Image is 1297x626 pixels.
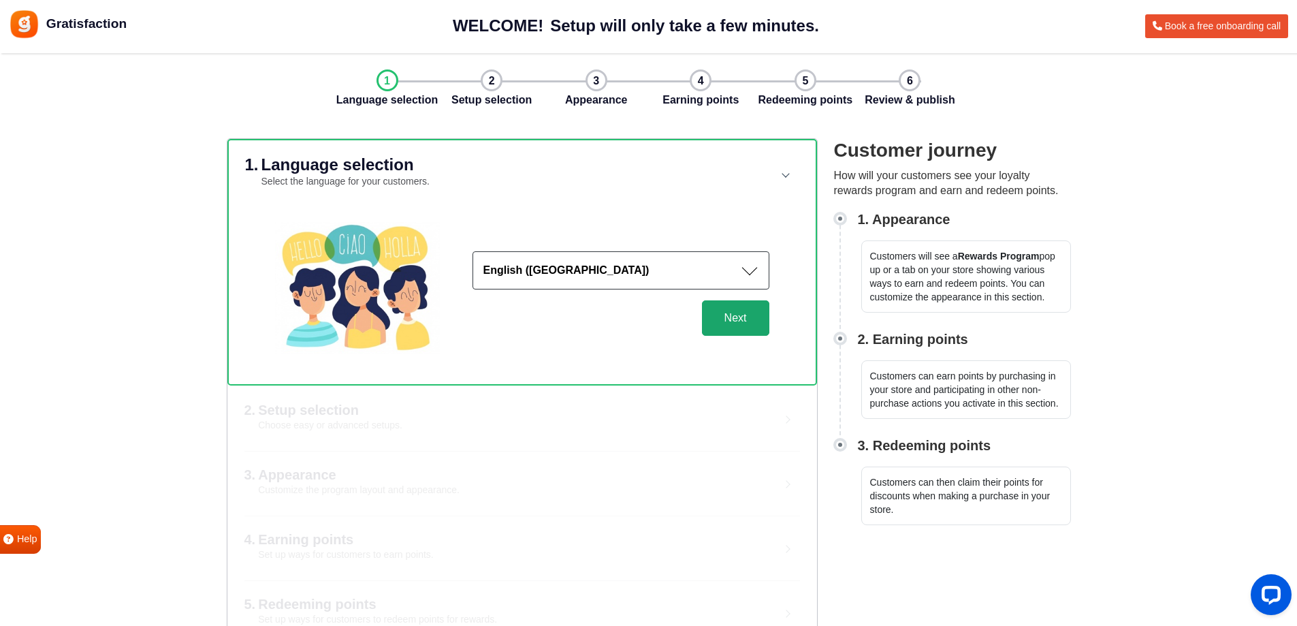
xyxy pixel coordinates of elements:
[483,264,650,276] strong: English ([GEOGRAPHIC_DATA])
[858,209,950,230] h3: 1. Appearance
[861,467,1071,525] p: Customers can then claim their points for discounts when making a purchase in your store.
[453,16,543,36] h1: WELCOME!
[861,360,1071,419] p: Customers can earn points by purchasing in your store and participating in other non-purchase act...
[861,240,1071,313] p: Customers will see a pop up or a tab on your store showing various ways to earn and redeem points...
[834,138,1071,163] h2: Customer journey
[245,157,259,189] h2: 1.
[958,251,1040,262] strong: Rewards Program
[858,435,991,456] h3: 3. Redeeming points
[858,329,968,349] h3: 2. Earning points
[261,176,430,187] small: Select the language for your customers.
[46,14,127,34] span: Gratisfaction
[9,9,39,40] img: Gratisfaction
[473,251,769,289] button: English ([GEOGRAPHIC_DATA])
[834,168,1071,198] p: How will your customers see your loyalty rewards program and earn and redeem points.
[1145,14,1288,38] a: Book a free onboarding call
[1240,569,1297,626] iframe: LiveChat chat widget
[550,16,819,36] h1: Setup will only take a few minutes.
[17,532,37,547] span: Help
[702,300,769,336] button: Next
[261,157,430,173] h2: Language selection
